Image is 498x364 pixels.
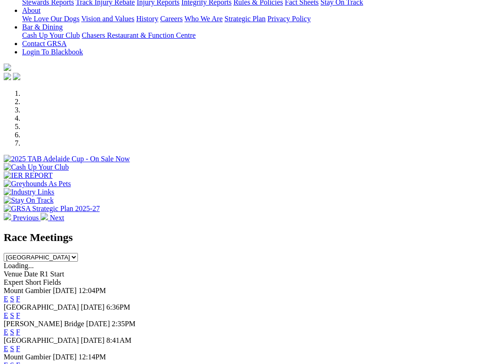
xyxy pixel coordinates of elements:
[41,214,64,222] a: Next
[81,15,134,23] a: Vision and Values
[4,311,8,319] a: E
[160,15,183,23] a: Careers
[4,180,71,188] img: Greyhounds As Pets
[4,336,79,344] span: [GEOGRAPHIC_DATA]
[10,311,14,319] a: S
[10,295,14,303] a: S
[86,320,110,328] span: [DATE]
[22,15,79,23] a: We Love Our Dogs
[16,345,20,352] a: F
[184,15,223,23] a: Who We Are
[4,262,34,270] span: Loading...
[10,328,14,336] a: S
[22,40,66,47] a: Contact GRSA
[22,48,83,56] a: Login To Blackbook
[4,196,53,205] img: Stay On Track
[4,303,79,311] span: [GEOGRAPHIC_DATA]
[13,73,20,80] img: twitter.svg
[4,328,8,336] a: E
[16,328,20,336] a: F
[81,336,105,344] span: [DATE]
[53,353,77,361] span: [DATE]
[22,15,494,23] div: About
[53,287,77,294] span: [DATE]
[4,287,51,294] span: Mount Gambier
[25,278,41,286] span: Short
[16,311,20,319] a: F
[4,295,8,303] a: E
[267,15,311,23] a: Privacy Policy
[41,213,48,220] img: chevron-right-pager-white.svg
[4,64,11,71] img: logo-grsa-white.png
[24,270,38,278] span: Date
[136,15,158,23] a: History
[4,188,54,196] img: Industry Links
[4,163,69,171] img: Cash Up Your Club
[4,345,8,352] a: E
[112,320,136,328] span: 2:35PM
[4,213,11,220] img: chevron-left-pager-white.svg
[225,15,266,23] a: Strategic Plan
[4,278,24,286] span: Expert
[16,295,20,303] a: F
[4,214,41,222] a: Previous
[4,320,84,328] span: [PERSON_NAME] Bridge
[22,31,494,40] div: Bar & Dining
[13,214,39,222] span: Previous
[4,73,11,80] img: facebook.svg
[78,353,106,361] span: 12:14PM
[81,303,105,311] span: [DATE]
[22,6,41,14] a: About
[82,31,196,39] a: Chasers Restaurant & Function Centre
[43,278,61,286] span: Fields
[40,270,64,278] span: R1 Start
[50,214,64,222] span: Next
[107,303,130,311] span: 6:36PM
[22,31,80,39] a: Cash Up Your Club
[10,345,14,352] a: S
[107,336,131,344] span: 8:41AM
[78,287,106,294] span: 12:04PM
[4,353,51,361] span: Mount Gambier
[4,171,53,180] img: IER REPORT
[4,270,22,278] span: Venue
[4,205,100,213] img: GRSA Strategic Plan 2025-27
[22,23,63,31] a: Bar & Dining
[4,155,130,163] img: 2025 TAB Adelaide Cup - On Sale Now
[4,231,494,244] h2: Race Meetings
